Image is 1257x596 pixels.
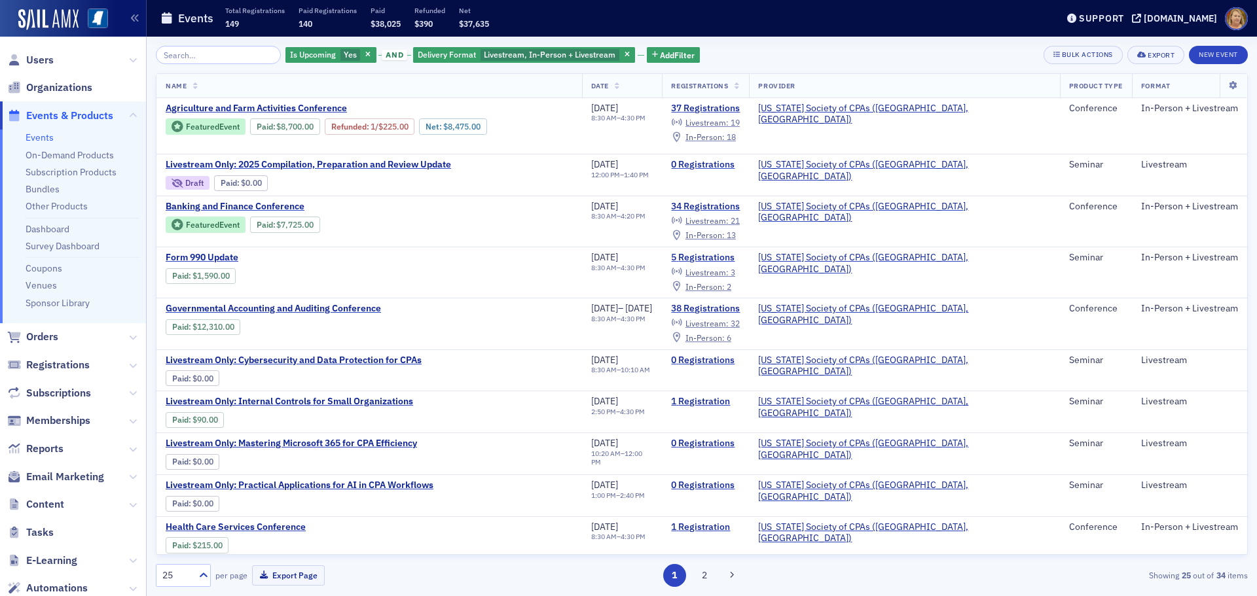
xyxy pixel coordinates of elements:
a: Livestream Only: Cybersecurity and Data Protection for CPAs [166,355,422,366]
button: Bulk Actions [1044,46,1123,64]
button: Export [1127,46,1184,64]
div: – [591,366,650,374]
div: Livestream [1141,396,1238,408]
a: In-Person: 2 [671,281,731,292]
span: [DATE] [591,395,618,407]
a: [US_STATE] Society of CPAs ([GEOGRAPHIC_DATA], [GEOGRAPHIC_DATA]) [758,159,1050,182]
div: Seminar [1069,438,1123,449]
span: $0.00 [241,178,262,188]
div: Featured Event [166,217,246,233]
span: Subscriptions [26,386,91,400]
a: Livestream Only: Practical Applications for AI in CPA Workflows [166,480,433,491]
time: 8:30 AM [591,532,617,541]
span: Livestream : [685,117,729,128]
span: : [172,271,192,281]
div: Featured Event [186,221,240,228]
span: In-Person : [685,281,725,292]
a: Agriculture and Farm Activities Conference [166,103,573,114]
span: Mississippi Society of CPAs (Ridgeland, MS) [758,303,1050,326]
div: Seminar [1069,159,1123,171]
span: [DATE] [591,200,618,212]
a: Banking and Finance Conference [166,201,418,213]
span: Content [26,497,64,512]
a: Form 990 Update [166,252,386,264]
span: Mississippi Society of CPAs (Ridgeland, MS) [758,396,1050,419]
a: Content [7,497,64,512]
time: 8:30 AM [591,113,617,122]
a: Subscriptions [7,386,91,400]
div: Seminar [1069,252,1123,264]
a: Livestream Only: Internal Controls for Small Organizations [166,396,413,408]
a: Tasks [7,525,54,540]
span: 149 [225,18,239,29]
span: In-Person : [685,332,725,343]
span: Add Filter [660,49,695,61]
span: Users [26,53,54,67]
div: Conference [1069,103,1123,114]
span: : [257,122,277,131]
div: Seminar [1069,355,1123,366]
time: 4:30 PM [621,532,646,541]
input: Search… [156,46,281,64]
a: Livestream: 3 [671,267,735,277]
div: Showing out of items [893,569,1248,581]
div: – [591,533,646,541]
div: Paid: 0 - $0 [166,454,219,470]
span: $38,025 [371,18,401,29]
div: Conference [1069,303,1123,315]
div: – [591,449,653,466]
time: 12:00 PM [591,449,642,466]
div: Featured Event [186,123,240,130]
span: Orders [26,330,58,344]
a: Users [7,53,54,67]
span: Mississippi Society of CPAs (Ridgeland, MS) [758,252,1050,275]
a: Venues [26,279,57,291]
a: 0 Registrations [671,159,740,171]
span: : [172,499,192,508]
div: Yes [285,47,376,63]
a: Livestream: 21 [671,216,739,226]
div: Seminar [1069,480,1123,491]
div: In-Person + Livestream [1141,201,1238,213]
div: Livestream [1141,355,1238,366]
span: 6 [727,332,731,343]
time: 2:50 PM [591,407,616,416]
a: Livestream Only: 2025 Compilation, Preparation and Review Update [166,159,451,171]
div: Seminar [1069,396,1123,408]
span: 32 [731,318,740,328]
span: Product Type [1069,81,1123,90]
a: Governmental Accounting and Auditing Conference [166,303,386,315]
time: 8:30 AM [591,314,617,323]
span: Memberships [26,413,90,428]
span: 18 [727,131,736,142]
span: Net : [426,122,443,131]
time: 4:20 PM [621,211,646,220]
span: $37,635 [459,18,489,29]
a: Events & Products [7,109,113,123]
a: Subscription Products [26,166,117,178]
button: AddFilter [647,47,701,63]
a: 0 Registrations [671,480,740,491]
span: $225.00 [378,122,409,131]
time: 10:10 AM [621,365,650,374]
div: – [591,303,653,315]
div: – [591,114,646,122]
span: $90.00 [192,415,218,425]
a: [US_STATE] Society of CPAs ([GEOGRAPHIC_DATA], [GEOGRAPHIC_DATA]) [758,201,1050,224]
a: Paid [172,415,189,425]
span: Profile [1225,7,1248,30]
time: 4:30 PM [621,314,646,323]
a: Sponsor Library [26,297,90,309]
div: In-Person + Livestream [1141,521,1238,533]
a: [US_STATE] Society of CPAs ([GEOGRAPHIC_DATA], [GEOGRAPHIC_DATA]) [758,521,1050,544]
span: Reports [26,442,64,456]
a: Health Care Services Conference [166,521,386,533]
a: Paid [257,122,273,131]
a: Paid [172,540,189,550]
span: 21 [731,215,740,226]
a: Organizations [7,80,92,95]
a: In-Person: 6 [671,332,731,343]
a: 1 Registration [671,521,740,533]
